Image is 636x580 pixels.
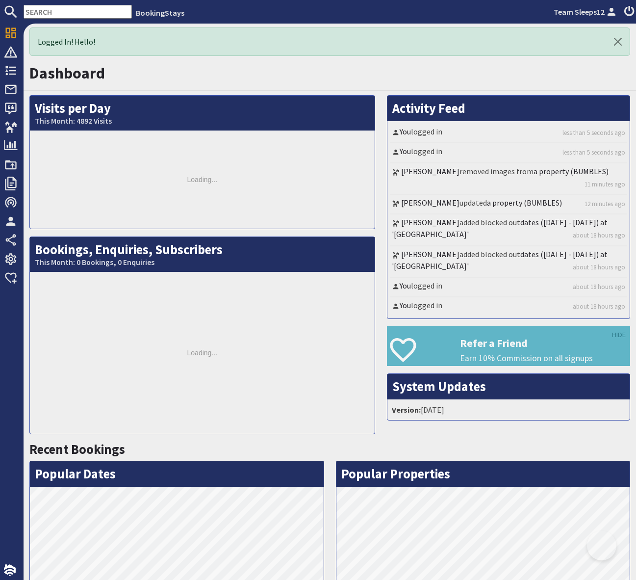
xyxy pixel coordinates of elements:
a: Dashboard [29,63,105,83]
a: BookingStays [136,8,184,18]
a: You [400,146,411,156]
li: logged in [390,124,627,143]
a: about 18 hours ago [573,282,625,291]
div: Loading... [30,131,375,229]
li: logged in [390,143,627,163]
a: [PERSON_NAME] [401,166,459,176]
a: about 18 hours ago [573,263,625,272]
div: Loading... [30,272,375,434]
a: Refer a Friend Earn 10% Commission on all signups [387,326,630,366]
small: This Month: 0 Bookings, 0 Enquiries [35,258,370,267]
a: 11 minutes ago [585,180,625,189]
img: staytech_i_w-64f4e8e9ee0a9c174fd5317b4b171b261742d2d393467e5bdba4413f4f884c10.svg [4,564,16,576]
a: about 18 hours ago [573,302,625,311]
a: dates ([DATE] - [DATE]) at '[GEOGRAPHIC_DATA]' [392,249,608,271]
a: a property (BUMBLES) [534,166,609,176]
p: Earn 10% Commission on all signups [460,352,630,365]
a: less than 5 seconds ago [562,128,625,137]
a: Activity Feed [392,100,465,116]
a: less than 5 seconds ago [562,148,625,157]
h2: Popular Properties [336,461,630,487]
a: System Updates [392,378,486,395]
a: You [400,300,411,310]
h3: Refer a Friend [460,337,630,349]
h2: Visits per Day [30,96,375,131]
strong: Version: [392,405,421,415]
input: SEARCH [24,5,132,19]
a: Recent Bookings [29,441,125,457]
li: added blocked out [390,246,627,278]
small: This Month: 4892 Visits [35,116,370,126]
a: [PERSON_NAME] [401,198,459,208]
a: [PERSON_NAME] [401,249,459,259]
a: [PERSON_NAME] [401,217,459,227]
h2: Popular Dates [30,461,324,487]
h2: Bookings, Enquiries, Subscribers [30,237,375,272]
a: You [400,281,411,290]
li: logged in [390,297,627,316]
li: updated [390,195,627,214]
a: a property (BUMBLES) [487,198,562,208]
a: HIDE [612,330,626,341]
iframe: Toggle Customer Support [587,531,616,560]
a: about 18 hours ago [573,231,625,240]
li: logged in [390,278,627,297]
a: Team Sleeps12 [554,6,618,18]
li: [DATE] [390,402,627,418]
a: You [400,127,411,136]
li: removed images from [390,163,627,195]
li: added blocked out [390,214,627,246]
div: Logged In! Hello! [29,27,630,56]
a: 12 minutes ago [585,199,625,209]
